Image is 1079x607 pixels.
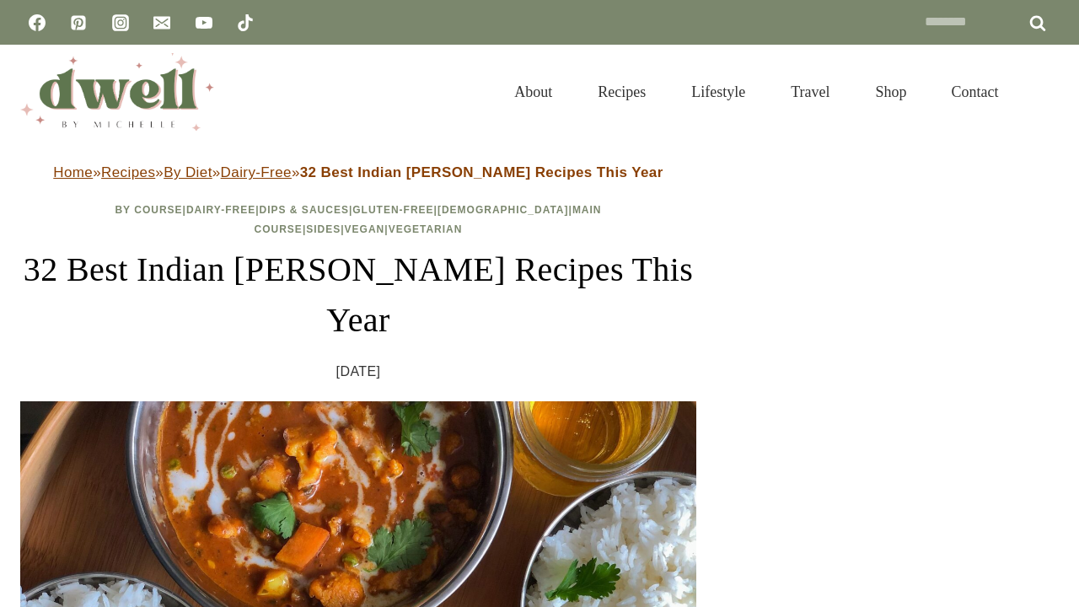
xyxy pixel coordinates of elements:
a: Gluten-Free [352,204,433,216]
a: Email [145,6,179,40]
a: Lifestyle [668,62,768,121]
a: TikTok [228,6,262,40]
a: Pinterest [62,6,95,40]
button: View Search Form [1030,78,1059,106]
a: Travel [768,62,852,121]
a: [DEMOGRAPHIC_DATA] [438,204,569,216]
a: YouTube [187,6,221,40]
a: Instagram [104,6,137,40]
span: » » » » [53,164,663,180]
a: Dairy-Free [186,204,255,216]
img: DWELL by michelle [20,53,214,131]
a: Recipes [101,164,155,180]
a: Vegetarian [389,223,463,235]
h1: 32 Best Indian [PERSON_NAME] Recipes This Year [20,244,696,346]
a: Shop [852,62,929,121]
a: Dairy-Free [221,164,292,180]
a: Facebook [20,6,54,40]
span: | | | | | | | | [115,204,601,235]
a: By Course [115,204,182,216]
a: Home [53,164,93,180]
strong: 32 Best Indian [PERSON_NAME] Recipes This Year [300,164,663,180]
a: Sides [306,223,341,235]
a: Recipes [575,62,668,121]
nav: Primary Navigation [491,62,1022,121]
a: By Diet [164,164,212,180]
time: [DATE] [336,359,381,384]
a: Vegan [345,223,385,235]
a: Contact [929,62,1022,121]
a: Dips & Sauces [260,204,349,216]
a: About [491,62,575,121]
